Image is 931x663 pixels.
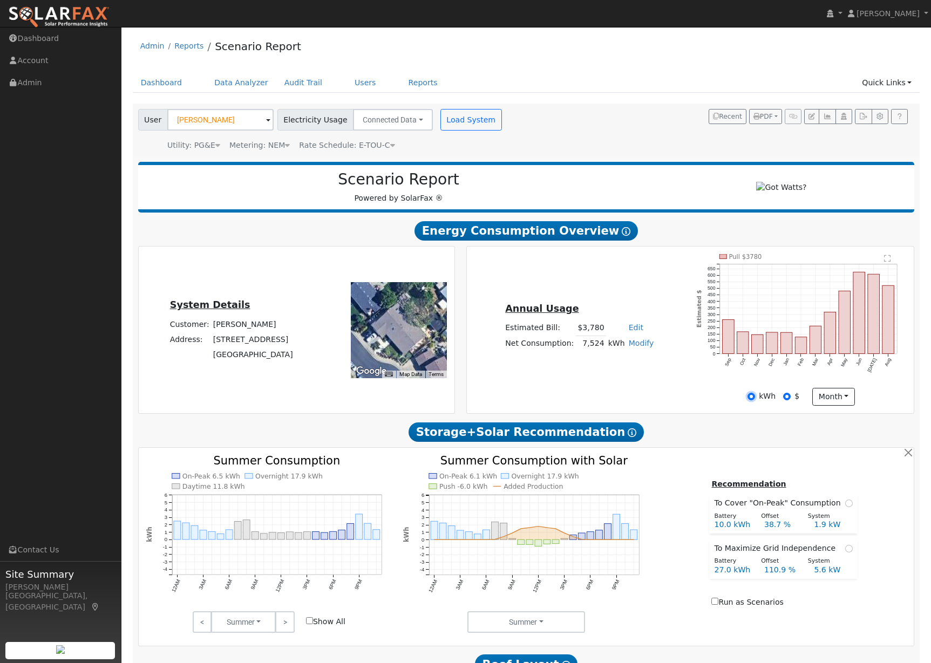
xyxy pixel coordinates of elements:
[208,532,215,540] rect: onclick=""
[708,325,716,330] text: 200
[474,534,481,539] rect: onclick=""
[138,109,168,131] span: User
[223,578,233,590] text: 6AM
[756,182,806,193] img: Got Watts?
[606,336,627,351] td: kWh
[753,357,762,367] text: Nov
[783,393,791,400] input: $
[422,514,424,520] text: 3
[299,141,395,149] span: Alias: HEV2A
[364,523,371,539] rect: onclick=""
[422,492,424,498] text: 6
[853,272,865,353] rect: onclick=""
[431,521,438,539] rect: onclick=""
[330,531,337,539] rect: onclick=""
[170,299,250,310] u: System Details
[576,320,606,336] td: $3,780
[585,578,594,590] text: 6PM
[511,472,579,480] text: Overnight 17.9 kWh
[629,323,643,332] a: Edit
[274,578,286,593] text: 12PM
[708,338,716,344] text: 100
[595,530,602,539] rect: onclick=""
[782,357,790,366] text: Jan
[826,357,834,366] text: Apr
[414,221,638,241] span: Energy Consumption Overview
[252,532,259,539] rect: onclick=""
[802,557,849,566] div: System
[422,507,425,513] text: 4
[528,527,531,529] circle: onclick=""
[502,536,505,538] circle: onclick=""
[756,557,803,566] div: Offset
[385,371,392,378] button: Keyboard shortcuts
[613,514,620,539] rect: onclick=""
[277,109,354,131] span: Electricity Usage
[480,578,490,590] text: 6AM
[440,109,502,131] button: Load System
[855,357,863,366] text: Jun
[145,527,153,542] text: kWh
[615,538,617,541] circle: onclick=""
[835,109,852,124] button: Login As
[758,564,808,576] div: 110.9 %
[492,522,499,539] rect: onclick=""
[164,514,167,520] text: 3
[400,73,446,93] a: Reports
[552,539,559,543] rect: onclick=""
[708,272,716,278] text: 600
[569,535,576,539] rect: onclick=""
[439,472,497,480] text: On-Peak 6.1 kWh
[854,73,920,93] a: Quick Links
[633,538,635,541] circle: onclick=""
[737,332,749,354] rect: onclick=""
[518,539,525,544] rect: onclick=""
[468,538,470,541] circle: onclick=""
[275,611,294,633] a: >
[811,357,819,367] text: Mar
[884,357,892,367] text: Aug
[276,73,330,93] a: Audit Trail
[708,318,716,324] text: 250
[226,530,233,539] rect: onclick=""
[353,109,433,131] button: Connected Data
[327,578,337,590] text: 6PM
[532,578,543,593] text: 12PM
[797,357,805,367] text: Feb
[711,598,718,605] input: Run as Scenarios
[164,500,167,505] text: 5
[483,530,490,539] rect: onclick=""
[211,347,295,362] td: [GEOGRAPHIC_DATA]
[622,227,630,236] i: Show Help
[559,578,568,590] text: 3PM
[504,482,563,490] text: Added Production
[767,357,776,367] text: Dec
[211,332,295,347] td: [STREET_ADDRESS]
[312,532,320,539] rect: onclick=""
[766,332,778,354] rect: onclick=""
[422,537,424,543] text: 0
[714,497,845,509] span: To Cover "On-Peak" Consumption
[882,285,894,353] rect: onclick=""
[505,303,579,314] u: Annual Usage
[467,611,586,633] button: Summer
[708,292,716,298] text: 450
[5,582,115,593] div: [PERSON_NAME]
[729,253,762,261] text: Pull $3780
[442,538,444,541] circle: onclick=""
[711,597,783,608] label: Run as Scenarios
[170,578,181,593] text: 12AM
[260,534,267,539] rect: onclick=""
[709,519,758,530] div: 10.0 kWh
[756,512,803,521] div: Offset
[739,357,747,366] text: Oct
[794,391,799,402] label: $
[708,331,716,337] text: 150
[576,336,606,351] td: 7,524
[581,538,583,541] circle: onclick=""
[301,578,311,590] text: 3PM
[477,538,479,541] circle: onclick=""
[211,317,295,332] td: [PERSON_NAME]
[8,6,110,29] img: SolarFax
[747,393,755,400] input: kWh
